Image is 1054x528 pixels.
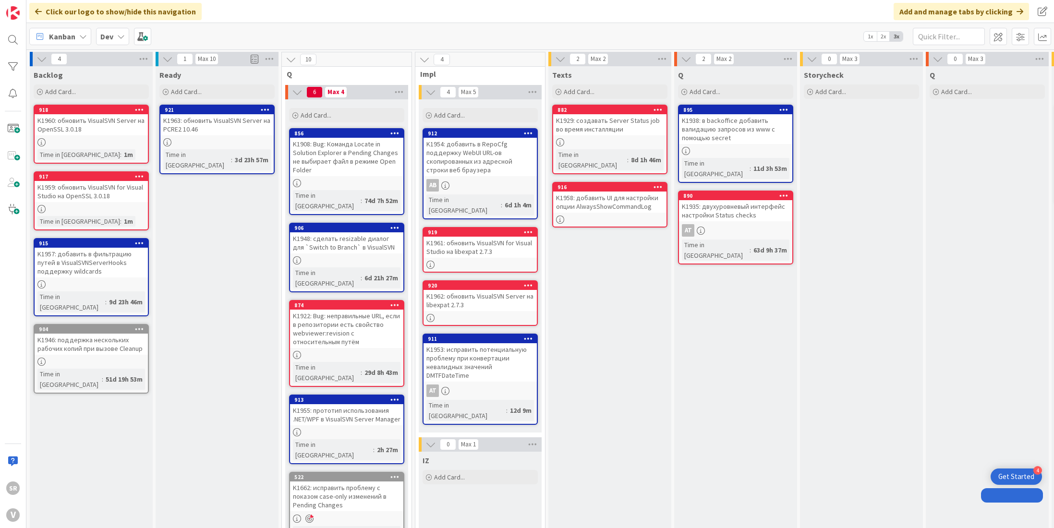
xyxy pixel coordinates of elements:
span: 0 [440,439,456,450]
span: : [750,163,751,174]
span: Texts [552,70,572,80]
div: 8d 1h 46m [629,155,664,165]
div: 11d 3h 53m [751,163,789,174]
div: 921 [160,106,274,114]
div: 906K1948: сделать resizable диалог для `Switch to Branch` в VisualSVN [290,224,403,253]
span: Add Card... [171,87,202,96]
a: 918K1960: обновить VisualSVN Server на OpenSSL 3.0.18Time in [GEOGRAPHIC_DATA]:1m [34,105,149,164]
div: Get Started [998,472,1034,481]
span: Add Card... [815,87,846,96]
span: Q [287,69,400,79]
div: 874 [294,302,403,309]
a: 904K1946: поддержка нескольких рабочих копий при вызове CleanupTime in [GEOGRAPHIC_DATA]:51d 19h 53m [34,324,149,394]
div: AB [424,179,537,192]
a: 856K1908: Bug: Команда Locate in Solution Explorer в Pending Changes не выбирает файл в режиме Op... [289,128,404,215]
div: 890 [679,192,792,200]
span: 1 [177,53,193,65]
a: 895K1938: в backoffice добавить валидацию запросов из www с помощью secretTime in [GEOGRAPHIC_DAT... [678,105,793,183]
div: 522K1662: исправить проблему с показом case-only изменений в Pending Changes [290,473,403,511]
a: 890K1935: двухуровневый интерфейс настройки Status checksATTime in [GEOGRAPHIC_DATA]:63d 9h 37m [678,191,793,264]
div: Time in [GEOGRAPHIC_DATA] [426,400,506,421]
div: 917 [35,172,148,181]
div: Click our logo to show/hide this navigation [29,3,202,20]
div: Time in [GEOGRAPHIC_DATA] [682,240,750,261]
div: 522 [294,474,403,480]
span: Q [930,70,935,80]
div: 874 [290,301,403,310]
span: : [102,374,103,384]
a: 874K1922: Bug: неправильные URL, если в репозитории есть свойство webviewer:revision с относитель... [289,300,404,387]
div: 906 [290,224,403,232]
div: 913 [290,396,403,404]
div: 882K1929: создавать Server Status job во время инсталляции [553,106,666,135]
div: 915 [39,240,148,247]
input: Quick Filter... [913,28,985,45]
div: 856K1908: Bug: Команда Locate in Solution Explorer в Pending Changes не выбирает файл в режиме Op... [290,129,403,176]
div: 919 [424,228,537,237]
div: Time in [GEOGRAPHIC_DATA] [37,291,105,312]
div: 918K1960: обновить VisualSVN Server на OpenSSL 3.0.18 [35,106,148,135]
div: Max 2 [716,57,731,61]
div: K1959: обновить VisualSVN for Visual Studio на OpenSSL 3.0.18 [35,181,148,202]
div: K1662: исправить проблему с показом case-only изменений в Pending Changes [290,481,403,511]
span: 0 [821,53,837,65]
a: 912K1954: добавить в RepoCfg поддержку WebUI URL-ов скопированных из адресной строки веб браузера... [423,128,538,219]
span: : [120,216,121,227]
div: 895 [679,106,792,114]
div: Time in [GEOGRAPHIC_DATA] [293,362,361,383]
span: Add Card... [434,111,465,120]
div: 912K1954: добавить в RepoCfg поддержку WebUI URL-ов скопированных из адресной строки веб браузера [424,129,537,176]
div: Max 1 [461,442,476,447]
span: Kanban [49,31,75,42]
div: 920K1962: обновить VisualSVN Server на libexpat 2.7.3 [424,281,537,311]
div: 874K1922: Bug: неправильные URL, если в репозитории есть свойство webviewer:revision с относитель... [290,301,403,348]
div: K1962: обновить VisualSVN Server на libexpat 2.7.3 [424,290,537,311]
span: 1x [864,32,877,41]
div: V [6,508,20,522]
div: 913K1955: прототип использования .NET/WPF в VisualSVN Server Manager [290,396,403,425]
div: K1908: Bug: Команда Locate in Solution Explorer в Pending Changes не выбирает файл в режиме Open ... [290,138,403,176]
div: 915 [35,239,148,248]
div: AB [426,179,439,192]
div: Max 5 [461,90,476,95]
div: K1953: исправить потенциальную проблему при конвертации невалидных значений DMTFDateTime [424,343,537,382]
div: K1946: поддержка нескольких рабочих копий при вызове Cleanup [35,334,148,355]
div: Time in [GEOGRAPHIC_DATA] [293,439,373,460]
div: 915K1957: добавить в фильтрацию путей в VisualSVNServerHooks поддержку wildcards [35,239,148,277]
div: K1955: прототип использования .NET/WPF в VisualSVN Server Manager [290,404,403,425]
div: K1958: добавить UI для настройки опции AlwaysShowCommandLog [553,192,666,213]
div: Add and manage tabs by clicking [894,3,1029,20]
div: 882 [557,107,666,113]
a: 916K1958: добавить UI для настройки опции AlwaysShowCommandLog [552,182,667,228]
div: 1m [121,216,135,227]
div: 904 [39,326,148,333]
a: 915K1957: добавить в фильтрацию путей в VisualSVNServerHooks поддержку wildcardsTime in [GEOGRAPH... [34,238,149,316]
div: K1922: Bug: неправильные URL, если в репозитории есть свойство webviewer:revision с относительным... [290,310,403,348]
div: 3d 23h 57m [232,155,271,165]
span: 2 [695,53,712,65]
div: AT [424,384,537,397]
a: 921K1963: обновить VisualSVN Server на PCRE2 10.46Time in [GEOGRAPHIC_DATA]:3d 23h 57m [159,105,275,174]
div: 919 [428,229,537,236]
div: 9d 23h 46m [107,297,145,307]
div: 29d 8h 43m [362,367,400,378]
span: : [750,245,751,255]
div: K1935: двухуровневый интерфейс настройки Status checks [679,200,792,221]
div: Time in [GEOGRAPHIC_DATA] [163,149,231,170]
a: 919K1961: обновить VisualSVN for Visual Studio на libexpat 2.7.3 [423,227,538,273]
div: 63d 9h 37m [751,245,789,255]
div: 890K1935: двухуровневый интерфейс настройки Status checks [679,192,792,221]
div: Max 3 [842,57,857,61]
span: : [361,273,362,283]
span: Add Card... [301,111,331,120]
span: : [373,444,375,455]
div: 916 [557,184,666,191]
a: 917K1959: обновить VisualSVN for Visual Studio на OpenSSL 3.0.18Time in [GEOGRAPHIC_DATA]:1m [34,171,149,230]
div: 912 [424,129,537,138]
span: 6 [306,86,323,98]
div: AT [682,224,694,237]
span: 4 [440,86,456,98]
div: 920 [424,281,537,290]
span: 10 [300,54,316,65]
div: Time in [GEOGRAPHIC_DATA] [37,149,120,160]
